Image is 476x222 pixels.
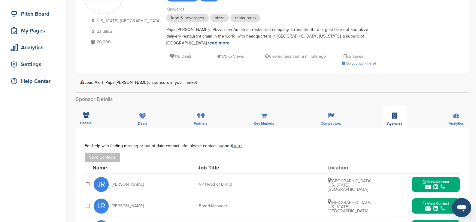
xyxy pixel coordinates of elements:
span: [GEOGRAPHIC_DATA], [US_STATE], [GEOGRAPHIC_DATA] [328,200,372,214]
span: Analytics [449,122,464,125]
a: Pitch Board [6,7,60,21]
span: JR [94,177,109,192]
a: Settings [6,57,60,71]
a: Do you work here? [342,61,377,65]
span: View Contact [423,180,449,184]
div: My Pages [9,25,60,36]
span: [PERSON_NAME] [112,182,144,187]
span: People [80,121,92,125]
button: View Contact [415,175,456,193]
div: VP Head of Brand [199,182,289,187]
div: For help with finding missing or out-of-date contact info, please contact support . [85,143,460,148]
span: food & beverages [166,14,209,22]
span: Deals [138,122,147,125]
span: pizza [210,14,229,22]
div: Location [327,165,372,170]
span: View Contact [423,201,449,205]
p: 76 Saves [344,53,363,60]
span: Competitors [321,122,341,125]
div: Settings [9,59,60,70]
div: Lead Alert: Papa [PERSON_NAME]'s sponsors in your market [80,80,464,85]
span: restaurants [230,14,260,22]
a: Analytics [6,41,60,54]
iframe: Button to launch messaging window [452,198,471,217]
span: Do you work here? [346,61,377,65]
div: Keywords [166,6,377,13]
div: Job Title [198,165,288,170]
p: Viewed less than a minute ago [265,53,326,60]
a: Help Center [6,74,60,88]
p: 116 Deals [169,53,192,60]
p: 17975 Views [217,53,244,60]
a: here [232,143,242,149]
p: [US_STATE], [GEOGRAPHIC_DATA] [89,17,160,25]
span: [GEOGRAPHIC_DATA], [US_STATE], [GEOGRAPHIC_DATA] [328,178,372,192]
button: View Contact [415,197,456,215]
span: [PERSON_NAME] [112,204,144,208]
button: Save Contacts [85,153,120,162]
div: Help Center [9,76,60,87]
span: Agencies [387,122,402,125]
div: Brand Manager [199,204,289,208]
div: Name [92,165,159,170]
div: Pitch Board [9,8,60,19]
div: Analytics [9,42,60,53]
a: read more [208,40,230,46]
p: 20,000 [89,38,160,46]
a: My Pages [6,24,60,38]
span: Partners [194,122,208,125]
div: Papa [PERSON_NAME]'s Pizza is an American restaurant company. It runs the third largest take-out ... [166,26,377,47]
p: 2.1 Billion [89,28,160,35]
h2: Sponsor Details [76,95,469,103]
span: LR [94,199,109,214]
span: Key Markets [254,122,274,125]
